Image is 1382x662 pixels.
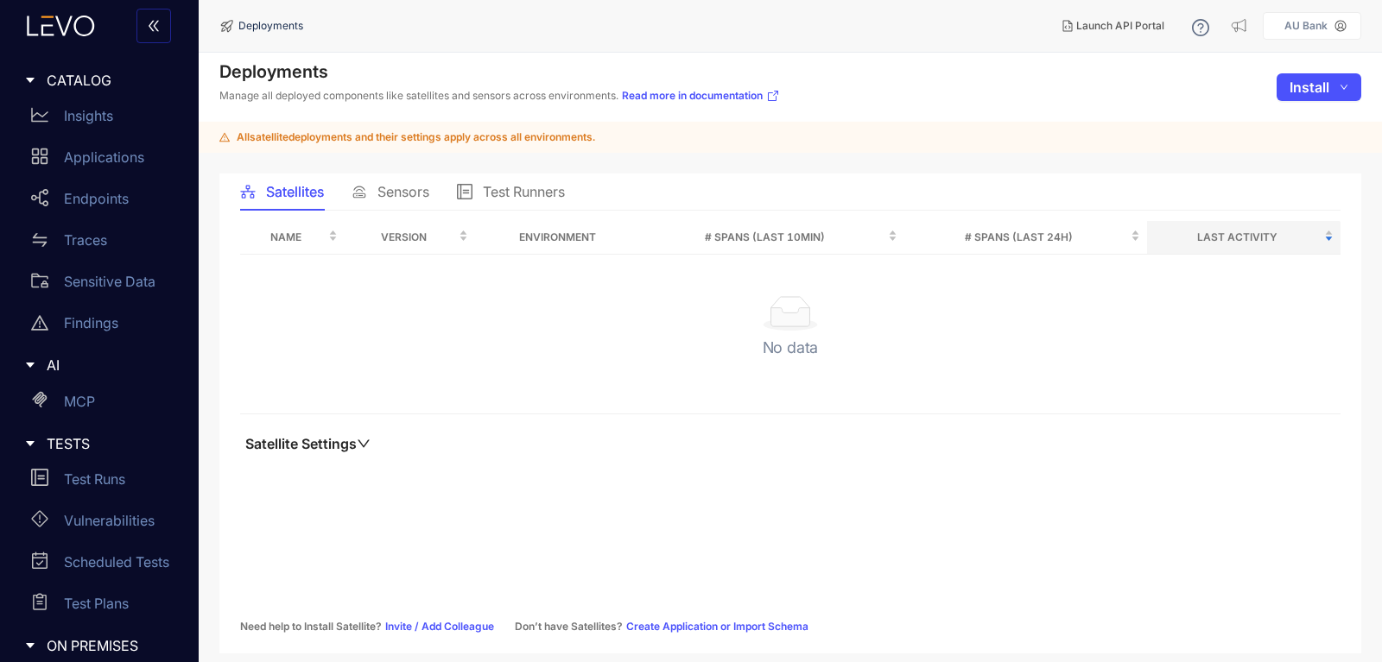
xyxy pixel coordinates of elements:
span: Test Runners [483,184,565,199]
a: Vulnerabilities [17,503,188,545]
th: Name [240,221,345,255]
button: Satellite Settingsdown [240,435,376,452]
span: Sensors [377,184,429,199]
div: AI [10,347,188,383]
span: Need help to Install Satellite? [240,621,382,633]
span: swap [31,231,48,249]
span: AI [47,357,174,373]
a: Endpoints [17,181,188,223]
span: caret-right [24,74,36,86]
p: Scheduled Tests [64,554,169,570]
button: double-left [136,9,171,43]
span: CATALOG [47,73,174,88]
div: CATALOG [10,62,188,98]
a: Test Plans [17,586,188,627]
a: Invite / Add Colleague [385,621,494,633]
p: Endpoints [64,191,129,206]
p: Sensitive Data [64,274,155,289]
a: MCP [17,384,188,426]
span: # Spans (last 24h) [911,228,1128,247]
p: Test Runs [64,471,125,487]
span: double-left [147,19,161,35]
span: down [1340,83,1348,92]
span: warning [31,314,48,331]
button: Installdown [1277,73,1361,101]
span: Launch API Portal [1076,20,1164,32]
a: Findings [17,306,188,347]
p: Insights [64,108,113,123]
span: Don’t have Satellites? [515,621,623,633]
a: Applications [17,140,188,181]
a: Sensitive Data [17,264,188,306]
th: Environment [475,221,638,255]
span: Name [247,228,325,247]
p: MCP [64,394,95,409]
span: Satellites [266,184,324,199]
p: Traces [64,232,107,248]
span: # Spans (last 10min) [646,228,884,247]
th: Version [345,221,476,255]
button: Launch API Portal [1049,12,1178,40]
th: # Spans (last 10min) [639,221,904,255]
h4: Deployments [219,61,780,82]
p: Applications [64,149,144,165]
div: No data [763,337,819,358]
span: down [357,437,371,451]
span: caret-right [24,640,36,652]
a: Insights [17,98,188,140]
span: TESTS [47,436,174,451]
a: Create Application or Import Schema [626,621,808,633]
div: TESTS [10,426,188,462]
p: Test Plans [64,596,129,611]
p: Findings [64,315,118,331]
p: Vulnerabilities [64,513,155,528]
a: Traces [17,223,188,264]
span: Last Activity [1154,228,1321,247]
span: All satellite deployments and their settings apply across all environments. [237,131,595,143]
span: caret-right [24,359,36,371]
a: Scheduled Tests [17,545,188,586]
span: Version [352,228,456,247]
p: AU Bank [1284,20,1328,32]
p: Manage all deployed components like satellites and sensors across environments. [219,89,780,103]
a: Read more in documentation [622,89,780,103]
span: Deployments [238,20,303,32]
span: ON PREMISES [47,638,174,653]
span: caret-right [24,438,36,450]
span: warning [219,132,230,142]
th: # Spans (last 24h) [904,221,1148,255]
span: Install [1290,79,1329,95]
a: Test Runs [17,462,188,503]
